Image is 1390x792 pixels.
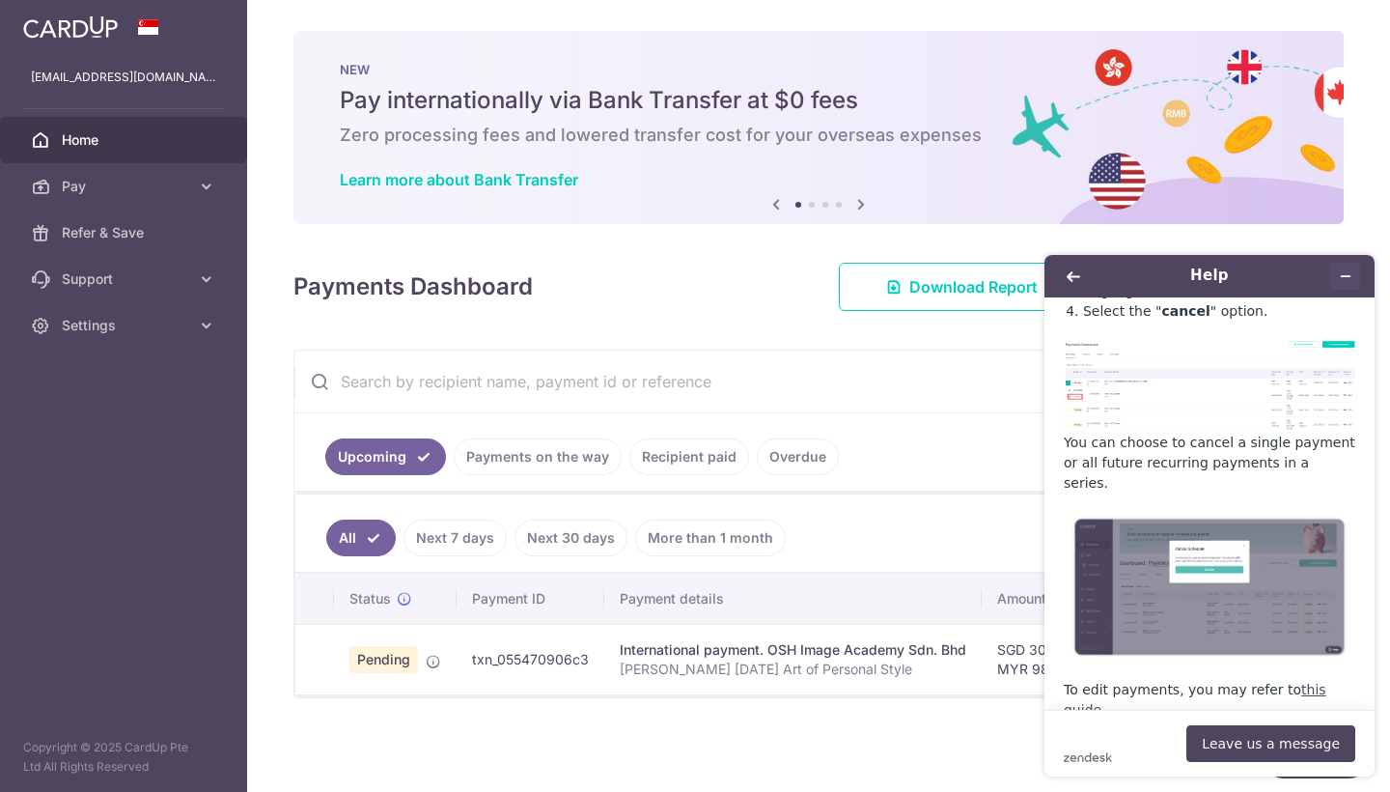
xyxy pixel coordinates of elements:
[349,646,418,673] span: Pending
[604,574,982,624] th: Payment details
[349,589,391,608] span: Status
[454,438,622,475] a: Payments on the way
[757,438,839,475] a: Overdue
[23,15,118,39] img: CardUp
[340,170,578,189] a: Learn more about Bank Transfer
[340,62,1297,77] p: NEW
[340,85,1297,116] h5: Pay internationally via Bank Transfer at $0 fees
[620,660,966,679] p: [PERSON_NAME] [DATE] Art of Personal Style
[294,351,1296,412] input: Search by recipient name, payment id or reference
[62,177,189,196] span: Pay
[62,316,189,335] span: Settings
[293,269,533,304] h4: Payments Dashboard
[982,624,1095,694] td: SGD 301.29 MYR 980.00
[514,520,627,556] a: Next 30 days
[457,624,604,694] td: txn_055470906c3
[44,14,84,31] span: Help
[909,275,1038,298] span: Download Report
[457,574,604,624] th: Payment ID
[403,520,507,556] a: Next 7 days
[62,130,189,150] span: Home
[1029,240,1390,792] iframe: Find more information here
[620,640,966,660] div: International payment. OSH Image Academy Sdn. Bhd
[635,520,786,556] a: More than 1 month
[62,223,189,242] span: Refer & Save
[62,269,189,289] span: Support
[629,438,749,475] a: Recipient paid
[326,520,396,556] a: All
[997,589,1046,608] span: Amount
[31,68,216,87] p: [EMAIL_ADDRESS][DOMAIN_NAME]
[325,438,446,475] a: Upcoming
[340,124,1297,147] h6: Zero processing fees and lowered transfer cost for your overseas expenses
[839,263,1085,311] a: Download Report
[293,31,1344,224] img: Bank transfer banner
